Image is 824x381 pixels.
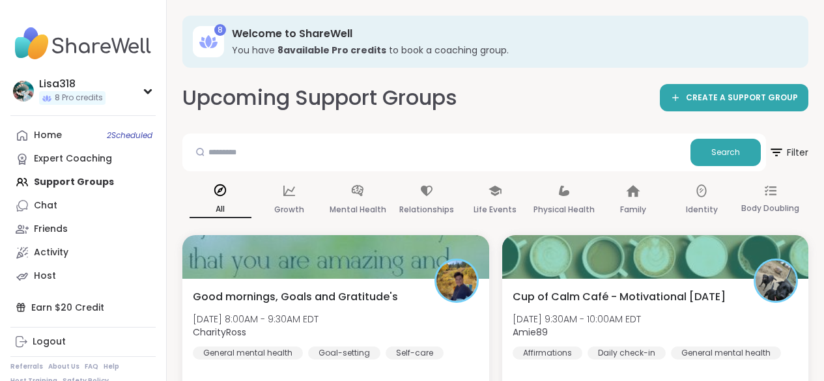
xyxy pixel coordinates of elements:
[10,218,156,241] a: Friends
[33,335,66,348] div: Logout
[436,261,477,301] img: CharityRoss
[193,289,398,305] span: Good mornings, Goals and Gratitude's
[513,326,548,339] b: Amie89
[686,92,798,104] span: CREATE A SUPPORT GROUP
[85,362,98,371] a: FAQ
[34,199,57,212] div: Chat
[10,241,156,264] a: Activity
[588,346,666,360] div: Daily check-in
[769,134,808,171] button: Filter
[513,346,582,360] div: Affirmations
[671,346,781,360] div: General mental health
[10,330,156,354] a: Logout
[55,92,103,104] span: 8 Pro credits
[741,201,799,216] p: Body Doubling
[474,202,517,218] p: Life Events
[10,194,156,218] a: Chat
[10,147,156,171] a: Expert Coaching
[277,44,386,57] b: 8 available Pro credit s
[34,246,68,259] div: Activity
[34,129,62,142] div: Home
[620,202,646,218] p: Family
[513,289,726,305] span: Cup of Calm Café - Motivational [DATE]
[193,346,303,360] div: General mental health
[686,202,718,218] p: Identity
[13,81,34,102] img: Lisa318
[10,362,43,371] a: Referrals
[182,83,457,113] h2: Upcoming Support Groups
[386,346,444,360] div: Self-care
[769,137,808,168] span: Filter
[10,296,156,319] div: Earn $20 Credit
[232,44,790,57] h3: You have to book a coaching group.
[399,202,454,218] p: Relationships
[330,202,386,218] p: Mental Health
[10,264,156,288] a: Host
[193,313,319,326] span: [DATE] 8:00AM - 9:30AM EDT
[513,313,641,326] span: [DATE] 9:30AM - 10:00AM EDT
[10,124,156,147] a: Home2Scheduled
[107,130,152,141] span: 2 Scheduled
[660,84,808,111] a: CREATE A SUPPORT GROUP
[104,362,119,371] a: Help
[214,24,226,36] div: 8
[232,27,790,41] h3: Welcome to ShareWell
[34,270,56,283] div: Host
[308,346,380,360] div: Goal-setting
[190,201,251,218] p: All
[34,223,68,236] div: Friends
[690,139,761,166] button: Search
[10,21,156,66] img: ShareWell Nav Logo
[533,202,595,218] p: Physical Health
[34,152,112,165] div: Expert Coaching
[274,202,304,218] p: Growth
[711,147,740,158] span: Search
[193,326,246,339] b: CharityRoss
[756,261,796,301] img: Amie89
[48,362,79,371] a: About Us
[39,77,106,91] div: Lisa318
